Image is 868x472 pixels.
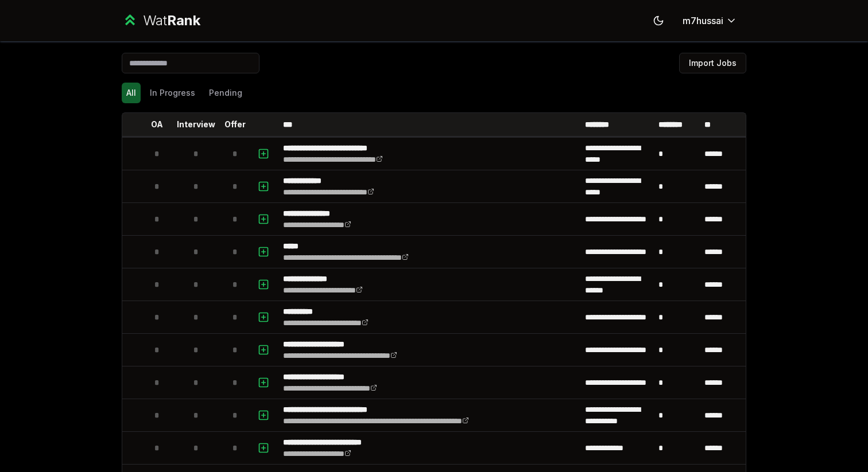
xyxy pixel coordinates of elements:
span: Rank [167,12,200,29]
p: Offer [224,119,246,130]
p: OA [151,119,163,130]
a: WatRank [122,11,200,30]
button: m7hussai [673,10,746,31]
button: In Progress [145,83,200,103]
span: m7hussai [683,14,723,28]
div: Wat [143,11,200,30]
button: Import Jobs [679,53,746,73]
p: Interview [177,119,215,130]
button: All [122,83,141,103]
button: Pending [204,83,247,103]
